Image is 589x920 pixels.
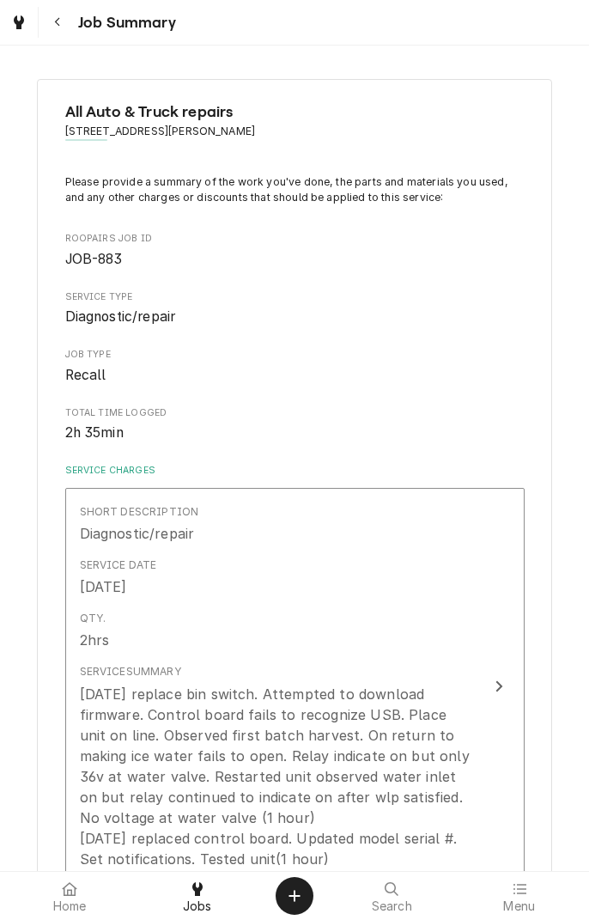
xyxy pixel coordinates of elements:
div: Service Date [80,557,157,573]
span: 2h 35min [65,424,124,441]
a: Jobs [135,875,261,917]
span: Recall [65,367,106,383]
div: [DATE] replace bin switch. Attempted to download firmware. Control board fails to recognize USB. ... [80,684,474,869]
span: Job Type [65,348,525,362]
div: Short Description [80,504,199,520]
span: Service Type [65,307,525,327]
span: Total Time Logged [65,406,525,420]
span: Total Time Logged [65,423,525,443]
span: Roopairs Job ID [65,232,525,246]
span: Home [53,899,87,913]
div: Qty. [80,611,106,626]
span: Address [65,124,525,139]
a: Home [7,875,133,917]
span: Job Summary [73,11,176,34]
a: Search [329,875,455,917]
span: Diagnostic/repair [65,308,176,325]
span: Search [372,899,412,913]
button: Update Line Item [65,488,525,886]
a: Go to Jobs [3,7,34,38]
span: Name [65,101,525,124]
label: Service Charges [65,464,525,478]
p: Please provide a summary of the work you've done, the parts and materials you used, and any other... [65,174,525,206]
span: JOB-883 [65,251,123,267]
div: Total Time Logged [65,406,525,443]
div: 2hrs [80,630,110,650]
button: Navigate back [42,7,73,38]
span: Service Type [65,290,525,304]
span: Menu [503,899,535,913]
div: Service Type [65,290,525,327]
div: [DATE] [80,576,127,597]
div: Job Type [65,348,525,385]
div: Service Summary [80,664,181,679]
a: Menu [457,875,583,917]
span: Jobs [183,899,212,913]
span: Job Type [65,365,525,386]
div: Client Information [65,101,525,153]
div: Diagnostic/repair [80,523,195,544]
span: Roopairs Job ID [65,249,525,270]
button: Create Object [276,877,313,915]
div: Roopairs Job ID [65,232,525,269]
